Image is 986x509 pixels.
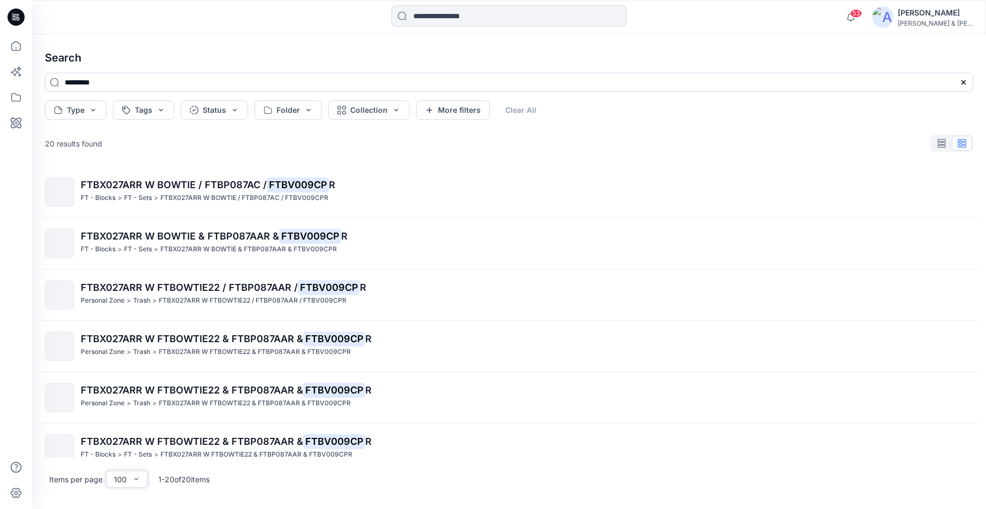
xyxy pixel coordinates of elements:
p: FT - Sets [124,449,152,460]
button: Collection [328,101,410,120]
p: > [152,346,157,358]
a: FTBX027ARR W FTBOWTIE22 & FTBP087AAR &FTBV009CPRFT - Blocks>FT - Sets>FTBX027ARR W FTBOWTIE22 & F... [38,428,980,470]
p: Items per page [49,474,103,485]
span: R [360,282,366,293]
mark: FTBV009CP [303,331,365,346]
div: 100 [114,474,127,485]
p: > [152,295,157,306]
span: FTBX027ARR W FTBOWTIE22 / FTBP087AAR / [81,282,298,293]
p: FT - Blocks [81,244,115,255]
mark: FTBV009CP [298,280,360,295]
p: > [118,192,122,204]
a: FTBX027ARR W BOWTIE / FTBP087AC /FTBV009CPRFT - Blocks>FT - Sets>FTBX027ARR W BOWTIE / FTBP087AC ... [38,171,980,213]
p: Personal Zone [81,295,125,306]
p: FTBX027ARR W FTBOWTIE22 & FTBP087AAR & FTBV009CPR [159,346,351,358]
div: [PERSON_NAME] [898,6,973,19]
a: FTBX027ARR W BOWTIE & FTBP087AAR &FTBV009CPRFT - Blocks>FT - Sets>FTBX027ARR W BOWTIE & FTBP087AA... [38,222,980,265]
h4: Search [36,43,982,73]
a: FTBX027ARR W FTBOWTIE22 & FTBP087AAR &FTBV009CPRPersonal Zone>Trash>FTBX027ARR W FTBOWTIE22 & FTB... [38,376,980,419]
p: Trash [133,295,150,306]
p: FT - Sets [124,192,152,204]
span: FTBX027ARR W FTBOWTIE22 & FTBP087AAR & [81,333,303,344]
button: Folder [255,101,322,120]
p: Personal Zone [81,346,125,358]
mark: FTBV009CP [303,382,365,397]
button: Type [45,101,106,120]
p: Personal Zone [81,398,125,409]
p: FT - Blocks [81,449,115,460]
span: FTBX027ARR W FTBOWTIE22 & FTBP087AAR & [81,436,303,447]
mark: FTBV009CP [267,177,329,192]
p: 20 results found [45,138,102,149]
button: Status [181,101,248,120]
p: FTBX027ARR W BOWTIE / FTBP087AC / FTBV009CPR [160,192,328,204]
button: Tags [113,101,174,120]
p: FT - Blocks [81,192,115,204]
span: R [329,179,335,190]
mark: FTBV009CP [279,228,341,243]
p: 1 - 20 of 20 items [158,474,210,485]
a: FTBX027ARR W FTBOWTIE22 / FTBP087AAR /FTBV009CPRPersonal Zone>Trash>FTBX027ARR W FTBOWTIE22 / FTB... [38,274,980,316]
p: > [127,346,131,358]
p: > [127,398,131,409]
span: R [365,333,372,344]
span: FTBX027ARR W BOWTIE & FTBP087AAR & [81,230,279,242]
span: R [365,436,372,447]
p: Trash [133,346,150,358]
p: > [118,244,122,255]
p: FTBX027ARR W BOWTIE & FTBP087AAR & FTBV009CPR [160,244,337,255]
button: More filters [416,101,490,120]
p: FTBX027ARR W FTBOWTIE22 & FTBP087AAR & FTBV009CPR [160,449,352,460]
a: FTBX027ARR W FTBOWTIE22 & FTBP087AAR &FTBV009CPRPersonal Zone>Trash>FTBX027ARR W FTBOWTIE22 & FTB... [38,325,980,367]
p: > [154,192,158,204]
div: [PERSON_NAME] & [PERSON_NAME] [898,19,973,27]
span: 53 [850,9,862,18]
img: avatar [872,6,893,28]
p: > [118,449,122,460]
span: FTBX027ARR W FTBOWTIE22 & FTBP087AAR & [81,384,303,396]
p: > [152,398,157,409]
span: FTBX027ARR W BOWTIE / FTBP087AC / [81,179,267,190]
p: > [127,295,131,306]
p: Trash [133,398,150,409]
p: FTBX027ARR W FTBOWTIE22 / FTBP087AAR / FTBV009CPR [159,295,346,306]
p: FTBX027ARR W FTBOWTIE22 & FTBP087AAR & FTBV009CPR [159,398,351,409]
p: > [154,244,158,255]
p: FT - Sets [124,244,152,255]
mark: FTBV009CP [303,434,365,449]
span: R [341,230,348,242]
span: R [365,384,372,396]
p: > [154,449,158,460]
